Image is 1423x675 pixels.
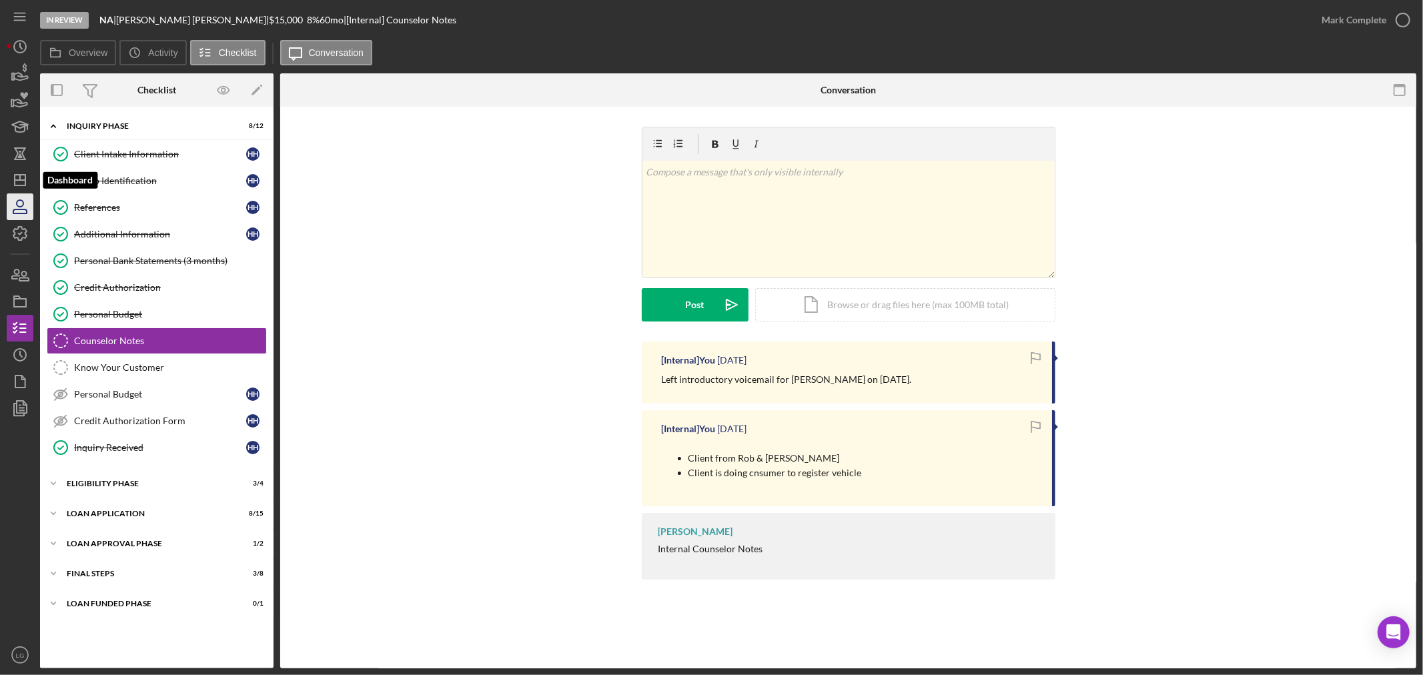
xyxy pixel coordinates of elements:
div: Personal Budget [74,309,266,319]
div: H H [246,388,260,401]
a: ReferencesHH [47,194,267,221]
div: Internal Counselor Notes [658,544,763,554]
div: Credit Authorization Form [74,416,246,426]
div: H H [246,227,260,241]
a: Additional InformationHH [47,221,267,247]
div: Conversation [821,85,876,95]
div: [Internal] You [662,355,716,366]
div: H H [246,147,260,161]
div: Counselor Notes [74,335,266,346]
button: Checklist [190,40,266,65]
div: 8 % [307,15,320,25]
div: 3 / 8 [240,570,264,578]
span: $15,000 [269,14,303,25]
label: Overview [69,47,107,58]
button: Mark Complete [1308,7,1416,33]
p: Left introductory voicemail for [PERSON_NAME] on [DATE]. [662,372,912,387]
label: Activity [148,47,177,58]
a: Know Your Customer [47,354,267,381]
div: Personal Budget [74,389,246,400]
div: H H [246,414,260,428]
div: 8 / 15 [240,510,264,518]
div: Photo Identification [74,175,246,186]
a: Personal Budget [47,301,267,327]
div: [PERSON_NAME] [PERSON_NAME] | [116,15,269,25]
a: Client Intake InformationHH [47,141,267,167]
div: Loan Application [67,510,230,518]
a: Credit Authorization [47,274,267,301]
b: NA [99,14,113,25]
div: Loan Approval Phase [67,540,230,548]
div: 3 / 4 [240,480,264,488]
button: Activity [119,40,186,65]
a: Photo IdentificationHH [47,167,267,194]
div: References [74,202,246,213]
div: Eligibility Phase [67,480,230,488]
a: Counselor Notes [47,327,267,354]
div: Checklist [137,85,176,95]
a: Credit Authorization FormHH [47,408,267,434]
div: FINAL STEPS [67,570,230,578]
label: Checklist [219,47,257,58]
div: Inquiry Received [74,442,246,453]
div: Post [686,288,704,321]
div: Inquiry Phase [67,122,230,130]
div: 60 mo [320,15,344,25]
div: [Internal] You [662,424,716,434]
div: H H [246,201,260,214]
label: Conversation [309,47,364,58]
div: 8 / 12 [240,122,264,130]
div: Client Intake Information [74,149,246,159]
div: Mark Complete [1322,7,1386,33]
div: Loan Funded Phase [67,600,230,608]
div: In Review [40,12,89,29]
a: Inquiry ReceivedHH [47,434,267,461]
div: Additional Information [74,229,246,239]
p: Client is doing cnsumer to register vehicle [688,466,862,480]
div: Know Your Customer [74,362,266,373]
div: H H [246,441,260,454]
text: LG [16,652,25,659]
div: 0 / 1 [240,600,264,608]
time: 2025-09-12 21:35 [718,355,747,366]
div: [PERSON_NAME] [658,526,733,537]
button: Overview [40,40,116,65]
p: Client from Rob & [PERSON_NAME] [688,451,862,466]
div: H H [246,174,260,187]
div: 1 / 2 [240,540,264,548]
time: 2025-09-05 15:22 [718,424,747,434]
a: Personal Bank Statements (3 months) [47,247,267,274]
button: LG [7,642,33,668]
div: | [99,15,116,25]
button: Conversation [280,40,373,65]
div: Personal Bank Statements (3 months) [74,255,266,266]
div: | [Internal] Counselor Notes [344,15,456,25]
button: Post [642,288,749,321]
div: Credit Authorization [74,282,266,293]
div: Open Intercom Messenger [1378,616,1410,648]
a: Personal BudgetHH [47,381,267,408]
